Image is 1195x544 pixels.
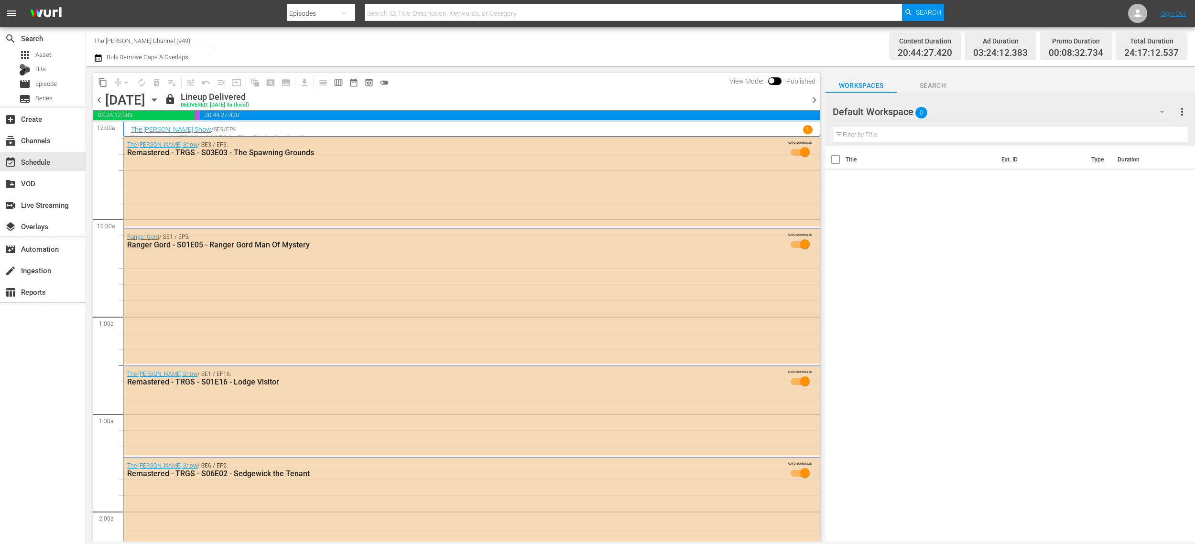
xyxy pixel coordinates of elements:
[1176,106,1188,117] span: more_vert
[5,221,16,233] span: Overlays
[1176,100,1188,123] button: more_vert
[902,4,944,21] button: Search
[361,75,377,90] span: View Backup
[131,134,813,143] p: Remastered - TRGS - S09E04 - The Bachelor Auction
[127,462,763,478] div: / SE6 / EP2:
[5,244,16,255] span: Automation
[23,2,69,25] img: ans4CAIJ8jUAAAAAAAAAAAAAAAAAAAAAAAAgQb4GAAAAAAAAAAAAAAAAAAAAAAAAJMjXAAAAAAAAAAAAAAAAAAAAAAAAgAT5G...
[127,469,763,478] div: Remastered - TRGS - S06E02 - Sedgewick the Tenant
[808,94,820,106] span: chevron_right
[164,75,180,90] span: Clear Lineup
[826,80,897,92] span: Workspaces
[127,234,763,249] div: / SE1 / EP5:
[973,34,1028,48] div: Ad Duration
[149,75,164,90] span: Select an event to delete
[35,79,57,89] span: Episode
[897,80,969,92] span: Search
[782,77,820,85] span: Published
[1086,146,1112,173] th: Type
[110,75,134,90] span: Remove Gaps & Overlaps
[898,48,952,59] span: 20:44:27.420
[833,98,1174,125] div: Default Workspace
[198,75,214,90] span: Revert to Primary Episode
[134,75,149,90] span: Loop Content
[211,126,214,133] p: /
[95,75,110,90] span: Copy Lineup
[127,240,763,249] div: Ranger Gord - S01E05 - Ranger Gord Man Of Mystery
[127,148,763,157] div: Remastered - TRGS - S03E03 - The Spawning Grounds
[380,78,389,87] span: toggle_off
[846,146,996,173] th: Title
[19,64,31,75] div: Bits
[131,126,211,133] a: The [PERSON_NAME] Show
[788,233,813,237] span: AUTO-SCHEDULED
[127,141,763,157] div: / SE3 / EP3:
[377,75,392,90] span: 24 hours Lineup View is OFF
[768,77,775,84] span: Toggle to switch from Published to Draft view.
[180,73,198,92] span: Customize Events
[5,135,16,147] span: Channels
[1124,48,1179,59] span: 24:17:12.537
[996,146,1085,173] th: Ext. ID
[127,141,197,148] a: The [PERSON_NAME] Show
[19,49,31,61] span: Asset
[5,157,16,168] span: Schedule
[898,34,952,48] div: Content Duration
[127,371,197,377] a: The [PERSON_NAME] Show
[1112,146,1169,173] th: Duration
[164,94,176,105] span: lock
[788,370,813,374] span: AUTO-SCHEDULED
[98,78,108,87] span: content_copy
[181,102,249,108] div: DELIVERED: [DATE] 3a (local)
[127,462,197,469] a: The [PERSON_NAME] Show
[334,78,343,87] span: calendar_view_week_outlined
[788,140,813,145] span: AUTO-SCHEDULED
[35,50,51,60] span: Asset
[105,92,145,108] div: [DATE]
[1049,34,1103,48] div: Promo Duration
[244,73,263,92] span: Refresh All Search Blocks
[229,75,244,90] span: Update Metadata from Key Asset
[312,73,331,92] span: Day Calendar View
[5,287,16,298] span: Reports
[293,73,312,92] span: Download as CSV
[278,75,293,90] span: Create Series Block
[93,94,105,106] span: chevron_left
[263,75,278,90] span: Create Search Block
[5,33,16,44] span: Search
[5,265,16,277] span: Ingestion
[127,234,159,240] a: Ranger Gord
[127,371,763,386] div: / SE1 / EP16:
[226,126,236,133] p: EP4
[1049,48,1103,59] span: 00:08:32.734
[214,75,229,90] span: Fill episodes with ad slates
[200,110,820,120] span: 20:44:27.420
[346,75,361,90] span: Month Calendar View
[93,110,195,120] span: 03:24:12.383
[35,94,53,103] span: Series
[214,126,226,133] p: SE9 /
[331,75,346,90] span: Week Calendar View
[349,78,358,87] span: date_range_outlined
[364,78,374,87] span: preview_outlined
[916,4,941,21] span: Search
[19,78,31,90] span: Episode
[127,377,763,386] div: Remastered - TRGS - S01E16 - Lodge Visitor
[915,103,927,123] span: 0
[788,461,813,466] span: AUTO-SCHEDULED
[5,178,16,190] span: VOD
[1124,34,1179,48] div: Total Duration
[5,200,16,211] span: switch_video
[105,53,188,61] span: Bulk Remove Gaps & Overlaps
[1161,10,1186,17] a: Sign Out
[195,110,200,120] span: 00:08:32.734
[973,48,1028,59] span: 03:24:12.383
[35,64,46,74] span: Bits
[6,8,17,19] span: menu
[806,126,809,133] p: 1
[19,93,31,105] span: Series
[5,114,16,125] span: Create
[181,92,249,102] div: Lineup Delivered
[725,77,768,85] span: View Mode:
